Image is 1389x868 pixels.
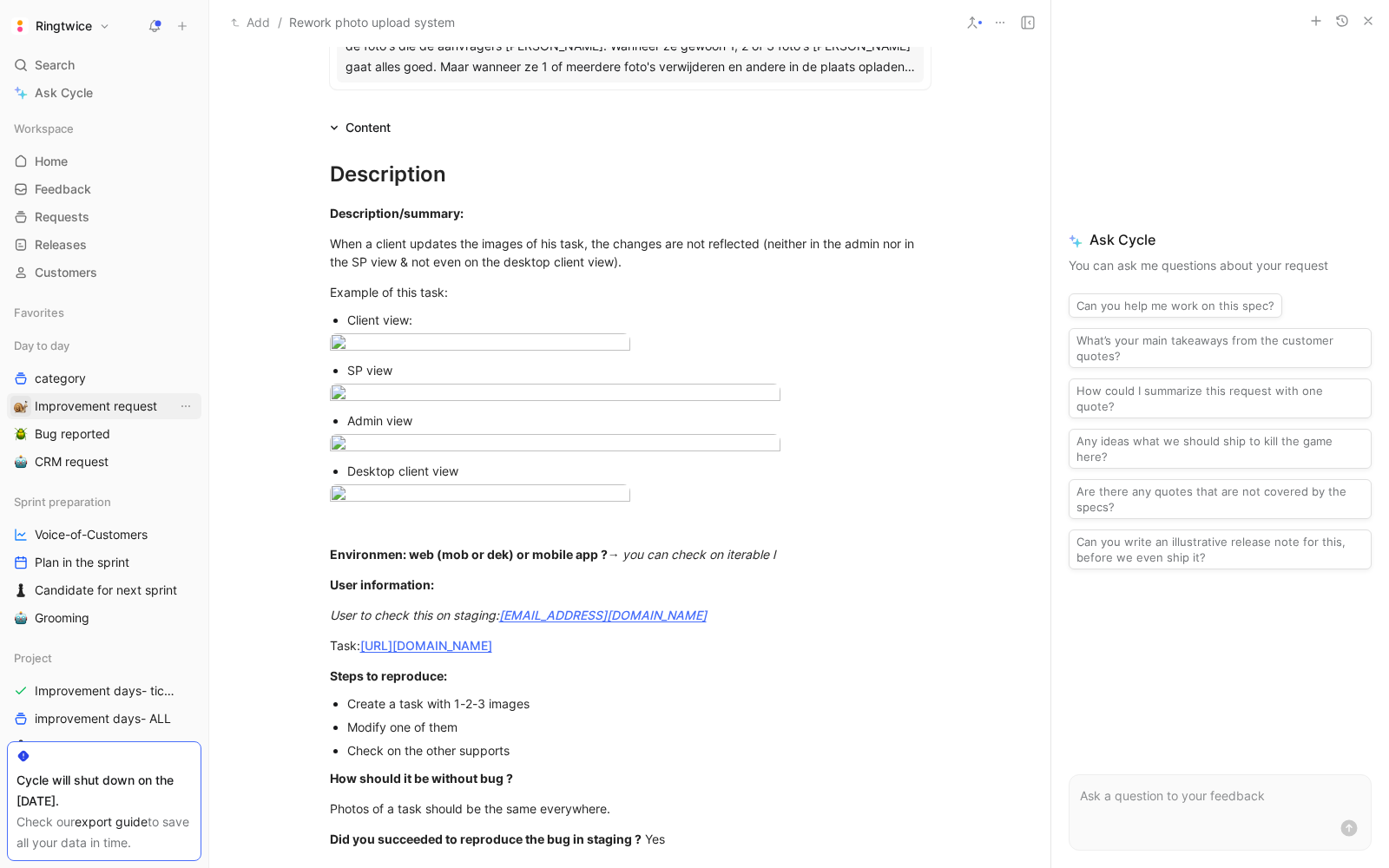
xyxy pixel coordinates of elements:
[7,489,201,515] div: Sprint preparation
[323,117,398,138] div: Content
[14,740,28,753] img: ♟️
[35,153,68,170] span: Home
[7,421,201,447] a: 🪲Bug reported
[36,18,92,34] h1: Ringtwice
[16,770,192,812] div: Cycle will shut down on the [DATE].
[10,580,31,601] button: ♟️
[35,682,181,700] span: Improvement days- tickets ready
[177,398,194,415] button: View actions
[35,236,87,253] span: Releases
[330,636,931,654] div: Task:
[10,396,31,417] button: 🐌
[330,484,630,508] img: Capture d’écran 2025-08-07 à 16.24.43.png
[278,12,282,33] span: /
[14,399,28,413] img: 🐌
[7,115,201,141] div: Workspace
[10,451,31,472] button: 🤖
[35,710,171,727] span: improvement days- ALL
[35,370,86,387] span: category
[7,549,201,575] a: Plan in the sprint
[7,176,201,202] a: Feedback
[14,120,74,137] span: Workspace
[10,736,31,757] button: ♟️
[7,489,201,631] div: Sprint preparationVoice-of-CustomersPlan in the sprint♟️Candidate for next sprint🤖Grooming
[347,311,931,329] div: Client view:
[1069,479,1372,519] button: Are there any quotes that are not covered by the specs?
[330,159,931,190] div: Description
[330,434,780,457] img: Capture d’écran 2025-08-07 à 16.23.19.png
[330,384,780,407] img: Capture d’écran 2025-08-07 à 11.58.00.png
[35,453,109,470] span: CRM request
[14,611,28,625] img: 🤖
[1069,529,1372,569] button: Can you write an illustrative release note for this, before we even ship it?
[330,283,931,301] div: Example of this task:
[330,577,434,592] strong: User information:
[35,554,129,571] span: Plan in the sprint
[35,55,75,76] span: Search
[608,547,776,562] em: → you can check on iterable l
[330,799,931,818] div: Photos of a task should be the same everywhere.
[7,393,201,419] a: 🐌Improvement requestView actions
[10,424,31,444] button: 🪲
[35,609,89,627] span: Grooming
[14,304,64,321] span: Favorites
[330,830,931,848] div: Yes
[7,522,201,548] a: Voice-of-Customers
[75,814,148,829] a: export guide
[347,462,931,480] div: Desktop client view
[14,493,111,510] span: Sprint preparation
[347,694,931,713] div: Create a task with 1-2-3 images
[7,577,201,603] a: ♟️Candidate for next sprint
[7,332,201,475] div: Day to daycategory🐌Improvement requestView actions🪲Bug reported🤖CRM request
[330,547,608,562] strong: Environmen: web (mob or dek) or mobile app ?
[14,427,28,441] img: 🪲
[35,582,177,599] span: Candidate for next sprint
[347,718,931,736] div: Modify one of them
[1069,429,1372,469] button: Any ideas what we should ship to kill the game here?
[330,333,630,357] img: IMG_9466.PNG
[7,365,201,391] a: category
[1069,229,1372,250] span: Ask Cycle
[330,832,642,846] strong: Did you succeeded to reproduce the bug in staging ?
[7,645,201,671] div: Project
[35,425,110,443] span: Bug reported
[7,645,201,759] div: ProjectImprovement days- tickets readyimprovement days- ALL♟️Card investigations
[347,411,931,430] div: Admin view
[1069,255,1372,276] p: You can ask me questions about your request
[35,264,97,281] span: Customers
[14,337,69,354] span: Day to day
[14,455,28,469] img: 🤖
[14,583,28,597] img: ♟️
[14,649,52,667] span: Project
[330,771,513,786] strong: How should it be without bug ?
[35,181,91,198] span: Feedback
[289,12,455,33] span: Rework photo upload system
[7,148,201,174] a: Home
[1069,328,1372,368] button: What’s your main takeaways from the customer quotes?
[7,260,201,286] a: Customers
[7,332,201,358] div: Day to day
[7,52,201,78] div: Search
[7,605,201,631] a: 🤖Grooming
[16,812,192,853] div: Check our to save all your data in time.
[7,80,201,106] a: Ask Cycle
[347,361,931,379] div: SP view
[330,206,464,220] strong: Description/summary:
[330,668,447,683] strong: Steps to reproduce:
[499,608,707,622] a: [EMAIL_ADDRESS][DOMAIN_NAME]
[7,299,201,325] div: Favorites
[10,608,31,628] button: 🤖
[35,82,93,103] span: Ask Cycle
[347,741,931,759] div: Check on the other supports
[7,14,115,38] button: RingtwiceRingtwice
[35,208,89,226] span: Requests
[7,204,201,230] a: Requests
[7,449,201,475] a: 🤖CRM request
[35,738,144,755] span: Card investigations
[7,678,201,704] a: Improvement days- tickets ready
[360,638,492,653] a: [URL][DOMAIN_NAME]
[11,17,29,35] img: Ringtwice
[7,733,201,759] a: ♟️Card investigations
[7,706,201,732] a: improvement days- ALL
